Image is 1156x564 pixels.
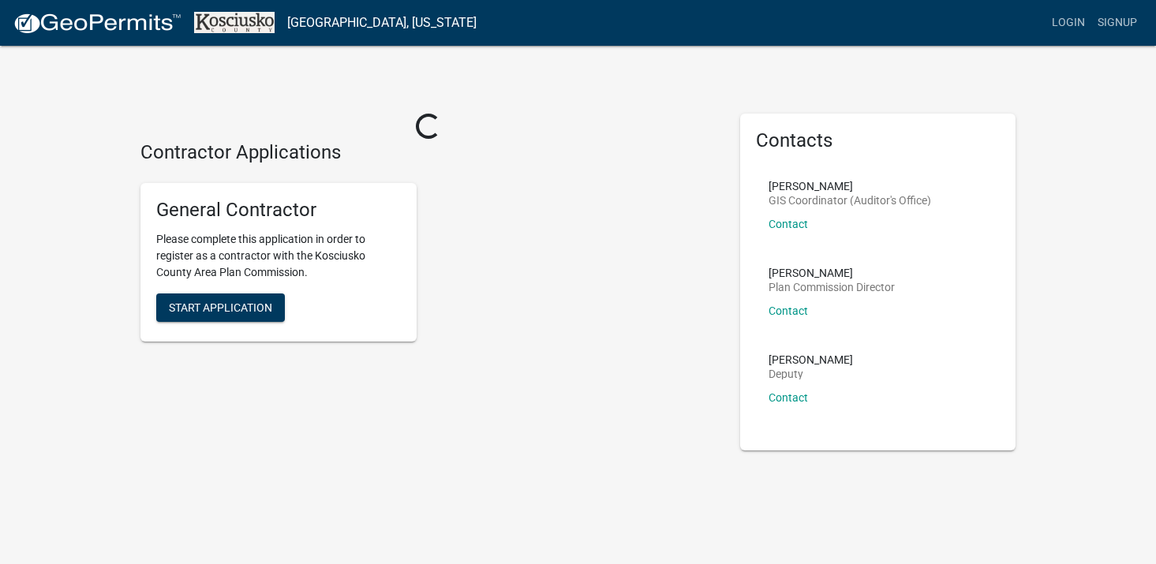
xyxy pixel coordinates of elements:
h5: Contacts [756,129,1001,152]
a: Contact [769,304,808,317]
p: Deputy [769,368,853,379]
a: [GEOGRAPHIC_DATA], [US_STATE] [287,9,477,36]
img: Kosciusko County, Indiana [194,12,275,33]
a: Contact [769,391,808,404]
p: GIS Coordinator (Auditor's Office) [769,195,931,206]
wm-workflow-list-section: Contractor Applications [140,141,716,354]
p: [PERSON_NAME] [769,181,931,192]
span: Start Application [169,301,272,313]
h5: General Contractor [156,199,401,222]
button: Start Application [156,293,285,322]
a: Signup [1091,8,1143,38]
p: [PERSON_NAME] [769,354,853,365]
a: Login [1046,8,1091,38]
p: Please complete this application in order to register as a contractor with the Kosciusko County A... [156,231,401,281]
p: [PERSON_NAME] [769,267,895,278]
p: Plan Commission Director [769,282,895,293]
h4: Contractor Applications [140,141,716,164]
a: Contact [769,218,808,230]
